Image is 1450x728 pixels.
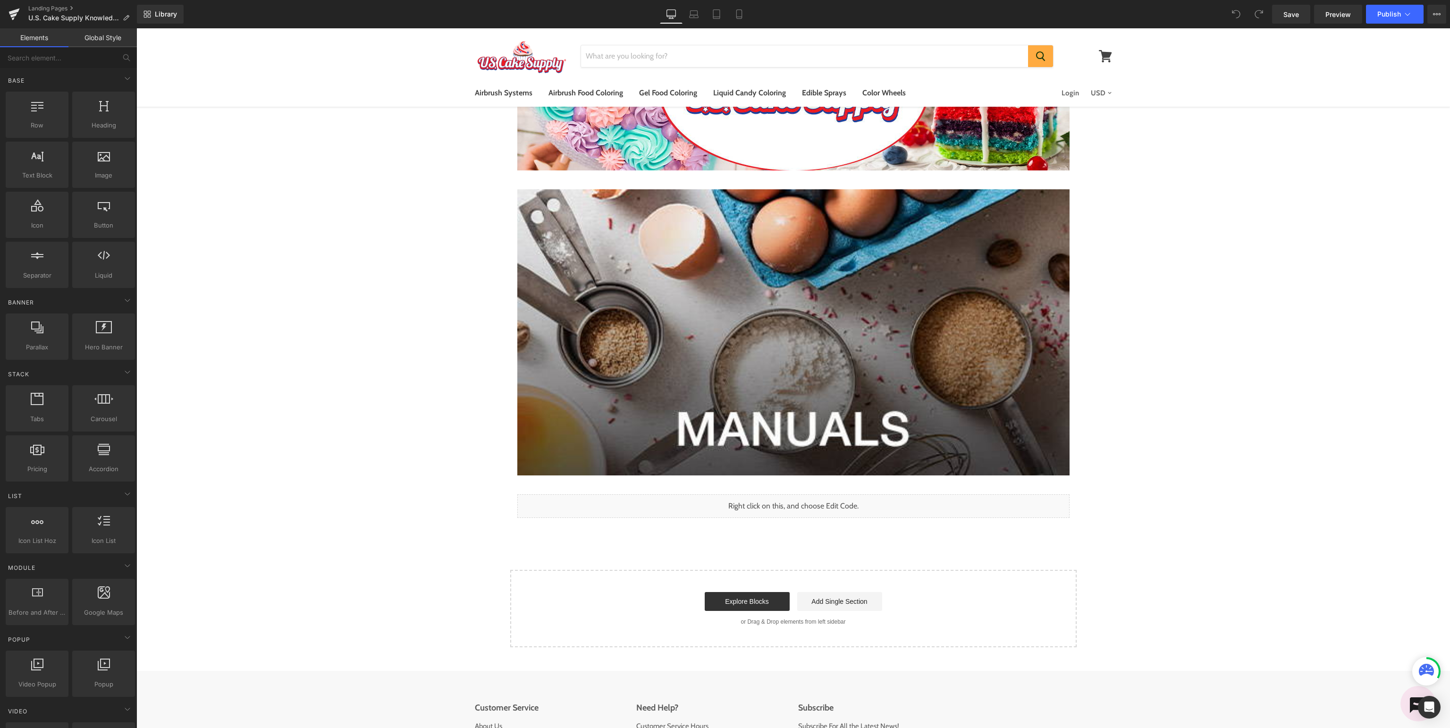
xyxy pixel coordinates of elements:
span: Separator [8,271,66,280]
a: About Us [338,694,366,702]
span: U.S. Cake Supply Knowledge - Manuals [28,14,119,22]
span: List [7,491,23,500]
span: Before and After Images [8,608,66,618]
span: Module [7,563,36,572]
p: or Drag & Drop elements from left sidebar [389,590,925,597]
span: Hero Banner [75,342,132,352]
span: Text Block [8,170,66,180]
span: Video [7,707,28,716]
span: Button [75,220,132,230]
a: Tablet [705,5,728,24]
button: More [1427,5,1446,24]
span: Row [8,120,66,130]
input: Search [445,17,892,39]
span: Icon [8,220,66,230]
span: Icon List [75,536,132,546]
span: Parallax [8,342,66,352]
span: Liquid [75,271,132,280]
a: Preview [1314,5,1362,24]
span: Google Maps [75,608,132,618]
a: Landing Pages [28,5,137,12]
button: Publish [1366,5,1424,24]
span: Image [75,170,132,180]
span: Pricing [8,464,66,474]
a: Liquid Candy Coloring [570,55,657,75]
a: Global Style [68,28,137,47]
a: Add Single Section [661,564,746,583]
a: Edible Sprays [658,55,717,75]
a: Login [919,55,948,75]
a: New Library [137,5,184,24]
span: Library [155,10,177,18]
a: Desktop [660,5,683,24]
a: Color Wheels [719,55,776,75]
span: Save [1283,9,1299,19]
span: Accordion [75,464,132,474]
a: Mobile [728,5,750,24]
ul: Main menu [331,51,776,78]
a: Airbrush Food Coloring [405,55,494,75]
span: Carousel [75,414,132,424]
button: Redo [1249,5,1268,24]
span: Heading [75,120,132,130]
a: Explore Blocks [568,564,653,583]
div: Open Intercom Messenger [1418,696,1441,719]
a: Airbrush Systems [331,55,403,75]
button: Undo [1227,5,1246,24]
span: Preview [1325,9,1351,19]
p: Subscribe For All the Latest News! [662,692,807,703]
span: Tabs [8,414,66,424]
h2: Need Help? [500,667,643,692]
span: Video Popup [8,679,66,689]
h2: Customer Service [338,667,481,692]
span: Icon List Hoz [8,536,66,546]
select: Change your currency [950,57,978,73]
span: Base [7,76,25,85]
nav: Desktop navigation [327,51,987,78]
span: Popup [75,679,132,689]
a: Laptop [683,5,705,24]
a: Gel Food Coloring [496,55,568,75]
span: Stack [7,370,30,379]
span: Popup [7,635,31,644]
button: Search [892,17,917,39]
p: Customer Service Hours [500,692,643,703]
h2: Subscribe [662,667,807,692]
span: Banner [7,298,35,307]
span: Publish [1377,10,1401,18]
